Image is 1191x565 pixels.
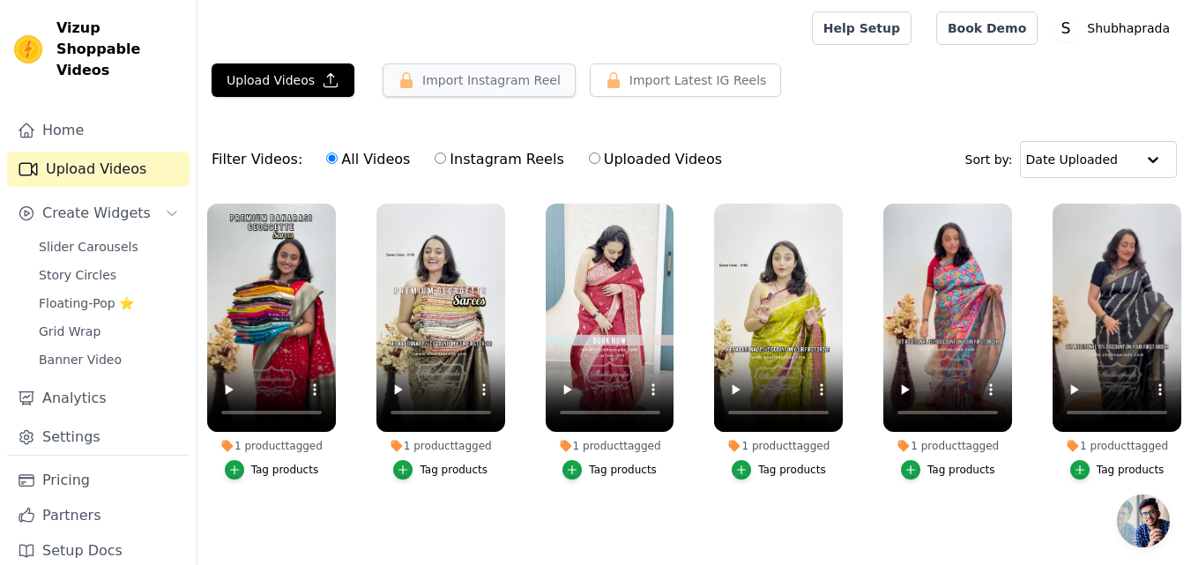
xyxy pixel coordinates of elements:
[325,148,411,171] label: All Videos
[7,381,190,416] a: Analytics
[7,498,190,533] a: Partners
[212,139,732,180] div: Filter Videos:
[590,63,782,97] button: Import Latest IG Reels
[39,266,116,284] span: Story Circles
[901,460,995,480] button: Tag products
[629,71,767,89] span: Import Latest IG Reels
[7,420,190,455] a: Settings
[207,439,336,453] div: 1 product tagged
[251,463,319,477] div: Tag products
[812,11,912,45] a: Help Setup
[546,439,674,453] div: 1 product tagged
[7,152,190,187] a: Upload Videos
[14,35,42,63] img: Vizup
[28,291,190,316] a: Floating-Pop ⭐
[714,439,843,453] div: 1 product tagged
[1070,460,1165,480] button: Tag products
[589,463,657,477] div: Tag products
[1061,19,1071,37] text: S
[732,460,826,480] button: Tag products
[1097,463,1165,477] div: Tag products
[42,203,151,224] span: Create Widgets
[393,460,488,480] button: Tag products
[758,463,826,477] div: Tag products
[39,294,134,312] span: Floating-Pop ⭐
[936,11,1038,45] a: Book Demo
[434,148,564,171] label: Instagram Reels
[56,18,182,81] span: Vizup Shoppable Videos
[376,439,505,453] div: 1 product tagged
[28,347,190,372] a: Banner Video
[7,463,190,498] a: Pricing
[28,319,190,344] a: Grid Wrap
[883,439,1012,453] div: 1 product tagged
[326,152,338,164] input: All Videos
[435,152,446,164] input: Instagram Reels
[39,238,138,256] span: Slider Carousels
[927,463,995,477] div: Tag products
[588,148,723,171] label: Uploaded Videos
[7,196,190,231] button: Create Widgets
[39,323,100,340] span: Grid Wrap
[225,460,319,480] button: Tag products
[562,460,657,480] button: Tag products
[1053,439,1181,453] div: 1 product tagged
[39,351,122,368] span: Banner Video
[420,463,488,477] div: Tag products
[212,63,354,97] button: Upload Videos
[1052,12,1177,44] button: S Shubhaprada
[1080,12,1177,44] p: Shubhaprada
[965,141,1178,178] div: Sort by:
[7,113,190,148] a: Home
[589,152,600,164] input: Uploaded Videos
[28,234,190,259] a: Slider Carousels
[28,263,190,287] a: Story Circles
[383,63,576,97] button: Import Instagram Reel
[1117,494,1170,547] div: Open chat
